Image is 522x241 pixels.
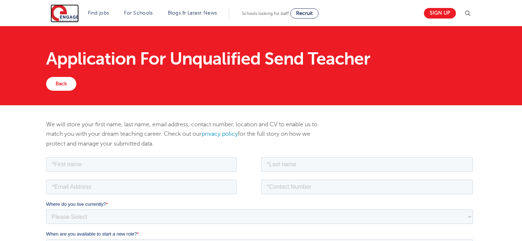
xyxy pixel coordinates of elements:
[50,4,79,23] img: Engage Education
[2,190,7,195] input: Subscribe to updates from Engage
[168,10,217,16] a: Blogs & Latest News
[88,10,109,16] a: Find jobs
[46,50,476,68] h1: Application For Unqualified Send Teacher
[290,8,319,19] a: Recruit
[215,1,427,16] input: *Last name
[124,10,153,16] a: For Schools
[8,190,81,196] span: Subscribe to updates from Engage
[296,11,313,16] span: Recruit
[242,11,289,16] span: Schools looking for staff
[424,8,456,19] a: Sign up
[202,131,238,137] a: privacy policy
[46,77,76,91] a: Back
[215,24,427,38] input: *Contact Number
[46,120,329,148] p: We will store your first name, last name, email address, contact number, location and CV to enabl...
